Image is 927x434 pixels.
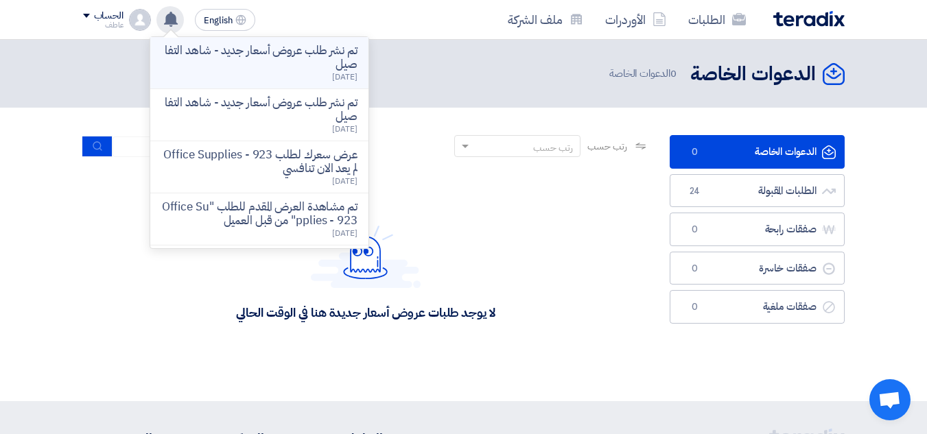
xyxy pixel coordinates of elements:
[587,139,626,154] span: رتب حسب
[869,379,911,420] a: Open chat
[677,3,757,36] a: الطلبات
[773,11,845,27] img: Teradix logo
[670,213,845,246] a: صفقات رابحة0
[690,61,816,88] h2: الدعوات الخاصة
[332,71,357,83] span: [DATE]
[670,290,845,324] a: صفقات ملغية0
[533,141,573,155] div: رتب حسب
[236,304,495,320] div: لا يوجد طلبات عروض أسعار جديدة هنا في الوقت الحالي
[609,66,679,82] span: الدعوات الخاصة
[687,300,703,314] span: 0
[687,223,703,237] span: 0
[94,10,124,22] div: الحساب
[670,135,845,169] a: الدعوات الخاصة0
[670,252,845,285] a: صفقات خاسرة0
[204,16,233,25] span: English
[687,184,703,198] span: 24
[129,9,151,31] img: profile_test.png
[670,174,845,208] a: الطلبات المقبولة24
[161,44,357,71] p: تم نشر طلب عروض أسعار جديد - شاهد التفاصيل
[113,136,305,157] input: ابحث بعنوان أو رقم الطلب
[195,9,255,31] button: English
[687,145,703,159] span: 0
[332,227,357,239] span: [DATE]
[332,175,357,187] span: [DATE]
[311,221,421,288] img: Hello
[687,262,703,276] span: 0
[594,3,677,36] a: الأوردرات
[497,3,594,36] a: ملف الشركة
[161,148,357,176] p: عرض سعرك لطلب Office Supplies - 923 لم يعد الان تنافسي
[670,66,677,81] span: 0
[161,96,357,123] p: تم نشر طلب عروض أسعار جديد - شاهد التفاصيل
[83,21,124,29] div: عاطف
[161,200,357,228] p: تم مشاهدة العرض المقدم للطلب "Office Supplies - 923" من قبل العميل
[332,123,357,135] span: [DATE]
